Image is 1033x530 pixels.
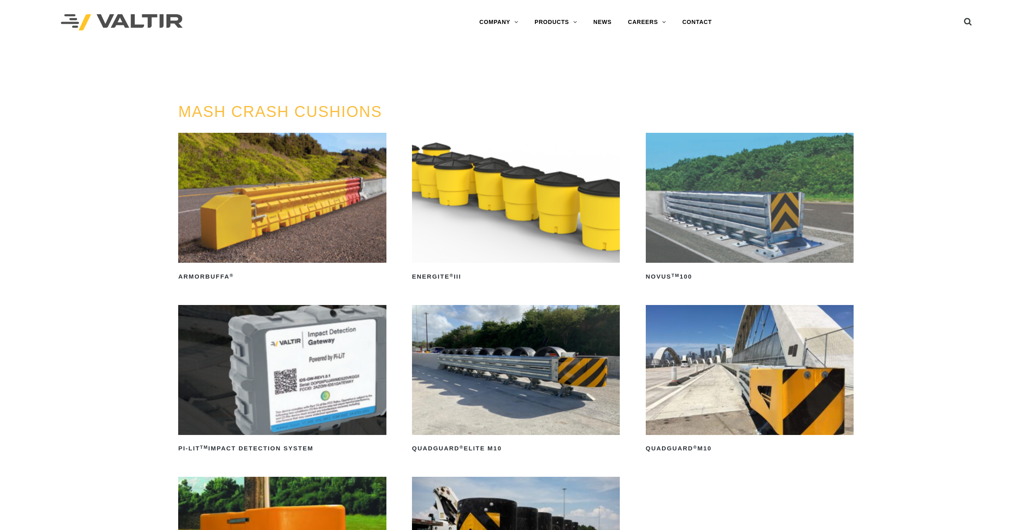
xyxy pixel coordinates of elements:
a: CONTACT [674,14,720,30]
a: COMPANY [471,14,526,30]
h2: ENERGITE III [412,270,620,283]
a: PI-LITTMImpact Detection System [178,305,386,455]
a: PRODUCTS [526,14,585,30]
h2: ArmorBuffa [178,270,386,283]
sup: ® [230,273,234,278]
a: ENERGITE®III [412,133,620,283]
a: ArmorBuffa® [178,133,386,283]
h2: QuadGuard Elite M10 [412,442,620,455]
a: NEWS [585,14,620,30]
h2: QuadGuard M10 [646,442,854,455]
sup: TM [671,273,679,278]
a: QuadGuard®Elite M10 [412,305,620,455]
sup: ® [693,445,697,450]
h2: PI-LIT Impact Detection System [178,442,386,455]
sup: TM [200,445,208,450]
a: MASH CRASH CUSHIONS [178,103,382,120]
sup: ® [459,445,464,450]
a: QuadGuard®M10 [646,305,854,455]
h2: NOVUS 100 [646,270,854,283]
a: CAREERS [620,14,674,30]
img: Valtir [61,14,183,31]
a: NOVUSTM100 [646,133,854,283]
sup: ® [450,273,454,278]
